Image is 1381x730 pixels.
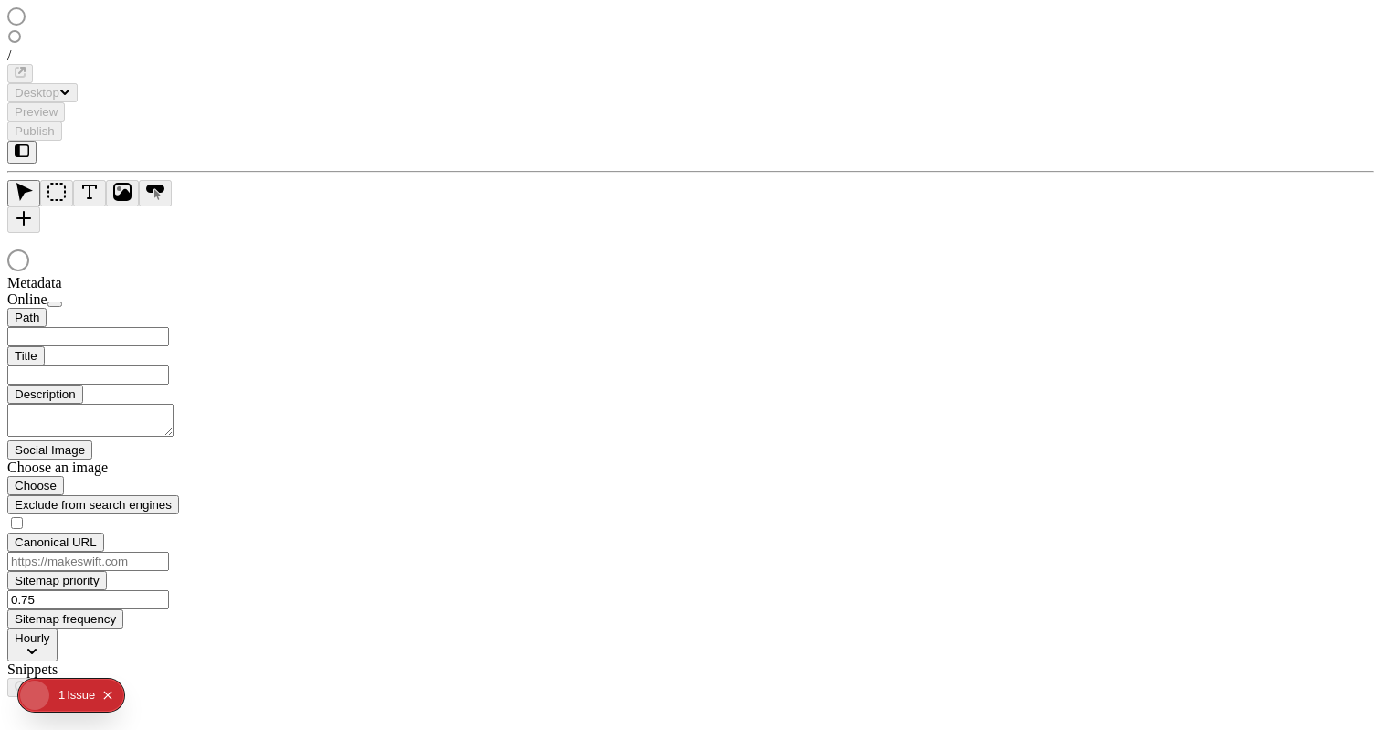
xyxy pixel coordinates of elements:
[7,346,45,365] button: Title
[7,102,65,122] button: Preview
[7,440,92,460] button: Social Image
[7,291,47,307] span: Online
[7,83,78,102] button: Desktop
[73,180,106,206] button: Text
[7,275,227,291] div: Metadata
[7,533,104,552] button: Canonical URL
[7,495,179,514] button: Exclude from search engines
[7,661,227,678] div: Snippets
[40,180,73,206] button: Box
[15,86,59,100] span: Desktop
[7,476,64,495] button: Choose
[7,460,227,476] div: Choose an image
[139,180,172,206] button: Button
[7,308,47,327] button: Path
[15,631,50,645] span: Hourly
[7,385,83,404] button: Description
[7,48,1374,64] div: /
[15,105,58,119] span: Preview
[15,124,55,138] span: Publish
[15,479,57,492] span: Choose
[7,571,107,590] button: Sitemap priority
[7,122,62,141] button: Publish
[7,609,123,629] button: Sitemap frequency
[7,629,58,661] button: Hourly
[7,552,169,571] input: https://makeswift.com
[106,180,139,206] button: Image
